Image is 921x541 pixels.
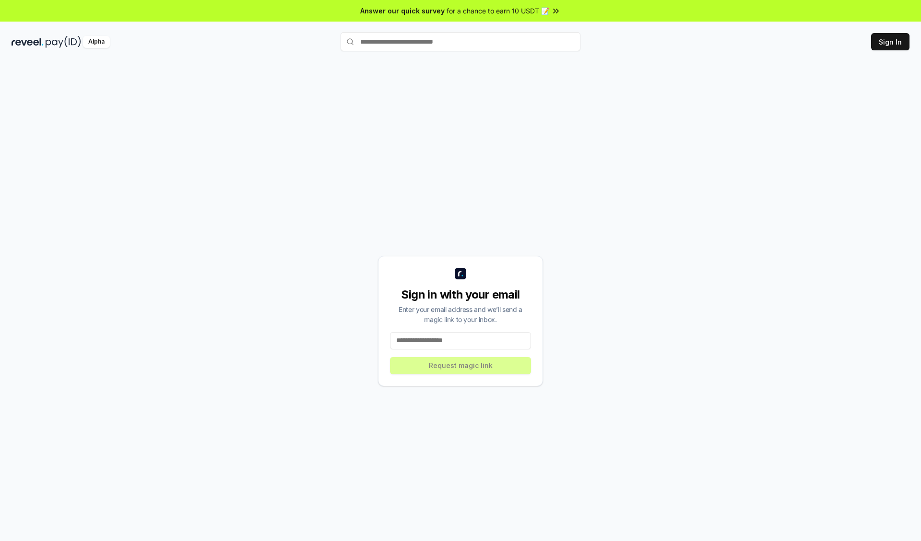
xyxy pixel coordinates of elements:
img: reveel_dark [12,36,44,48]
span: for a chance to earn 10 USDT 📝 [447,6,549,16]
div: Sign in with your email [390,287,531,302]
img: pay_id [46,36,81,48]
span: Answer our quick survey [360,6,445,16]
button: Sign In [871,33,909,50]
img: logo_small [455,268,466,279]
div: Alpha [83,36,110,48]
div: Enter your email address and we’ll send a magic link to your inbox. [390,304,531,324]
